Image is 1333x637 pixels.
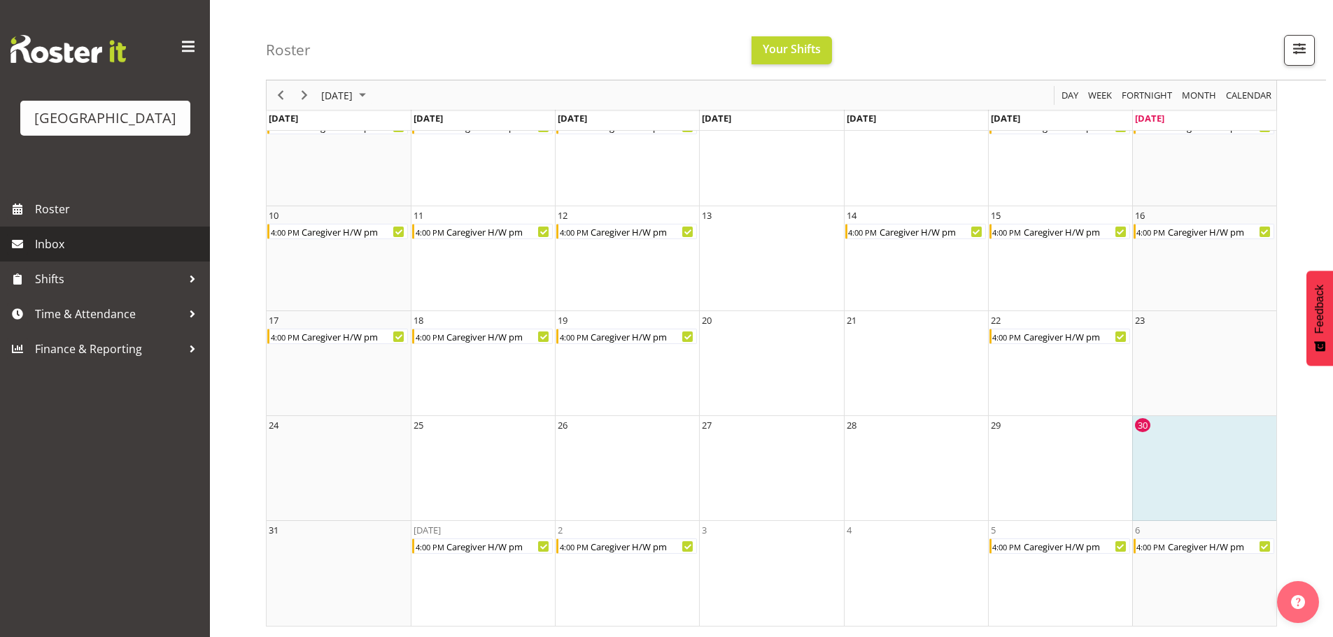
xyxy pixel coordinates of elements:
[558,112,587,124] span: [DATE]
[1022,539,1129,553] div: Caregiver H/W pm
[1087,87,1113,104] span: Week
[992,329,1022,343] div: 4:00 PM
[1291,595,1305,609] img: help-xxl-2.png
[589,224,696,238] div: Caregiver H/W pm
[1120,87,1175,104] button: Fortnight
[320,87,354,104] span: [DATE]
[1022,329,1129,343] div: Caregiver H/W pm
[992,539,1022,553] div: 4:00 PM
[844,101,988,206] td: Thursday, August 7, 2025
[558,208,567,222] div: 12
[411,521,555,626] td: Monday, September 1, 2025
[295,87,314,104] button: Next
[1135,418,1150,432] div: 30
[1132,521,1276,626] td: Saturday, September 6, 2025
[269,224,300,238] div: 4:00 PM
[558,224,589,238] div: 4:00 PM
[319,87,372,104] button: August 2025
[702,208,712,222] div: 13
[988,206,1132,311] td: Friday, August 15, 2025
[267,329,408,344] div: Caregiver H/W pm Begin From Sunday, August 17, 2025 at 4:00:00 PM GMT+12:00 Ends At Sunday, Augus...
[266,42,311,58] h4: Roster
[1224,87,1274,104] button: Month
[1132,101,1276,206] td: Saturday, August 9, 2025
[555,521,699,626] td: Tuesday, September 2, 2025
[989,538,1130,554] div: Caregiver H/W pm Begin From Friday, September 5, 2025 at 4:00:00 PM GMT+12:00 Ends At Friday, Sep...
[878,224,985,238] div: Caregiver H/W pm
[1180,87,1218,104] span: Month
[991,418,1001,432] div: 29
[989,329,1130,344] div: Caregiver H/W pm Begin From Friday, August 22, 2025 at 4:00:00 PM GMT+12:00 Ends At Friday, Augus...
[35,269,182,289] span: Shifts
[411,206,555,311] td: Monday, August 11, 2025
[556,329,697,344] div: Caregiver H/W pm Begin From Tuesday, August 19, 2025 at 4:00:00 PM GMT+12:00 Ends At Tuesday, Aug...
[702,313,712,327] div: 20
[269,329,300,343] div: 4:00 PM
[267,101,411,206] td: Sunday, August 3, 2025
[292,80,316,110] div: Next
[1135,523,1140,537] div: 6
[845,224,986,239] div: Caregiver H/W pm Begin From Thursday, August 14, 2025 at 4:00:00 PM GMT+12:00 Ends At Thursday, A...
[847,418,856,432] div: 28
[991,208,1001,222] div: 15
[558,523,563,537] div: 2
[267,521,411,626] td: Sunday, August 31, 2025
[1313,285,1326,334] span: Feedback
[844,416,988,521] td: Thursday, August 28, 2025
[555,311,699,416] td: Tuesday, August 19, 2025
[300,329,407,343] div: Caregiver H/W pm
[847,523,852,537] div: 4
[1225,87,1273,104] span: calendar
[699,101,843,206] td: Wednesday, August 6, 2025
[1306,271,1333,366] button: Feedback - Show survey
[558,418,567,432] div: 26
[1136,539,1166,553] div: 4:00 PM
[1120,87,1173,104] span: Fortnight
[414,224,445,238] div: 4:00 PM
[556,538,697,554] div: Caregiver H/W pm Begin From Tuesday, September 2, 2025 at 4:00:00 PM GMT+12:00 Ends At Tuesday, S...
[414,112,443,124] span: [DATE]
[847,112,876,124] span: [DATE]
[752,36,832,64] button: Your Shifts
[267,224,408,239] div: Caregiver H/W pm Begin From Sunday, August 10, 2025 at 4:00:00 PM GMT+12:00 Ends At Sunday, Augus...
[847,224,878,238] div: 4:00 PM
[414,418,423,432] div: 25
[1284,35,1315,66] button: Filter Shifts
[847,208,856,222] div: 14
[1136,224,1166,238] div: 4:00 PM
[991,313,1001,327] div: 22
[844,311,988,416] td: Thursday, August 21, 2025
[1132,206,1276,311] td: Saturday, August 16, 2025
[555,206,699,311] td: Tuesday, August 12, 2025
[412,224,553,239] div: Caregiver H/W pm Begin From Monday, August 11, 2025 at 4:00:00 PM GMT+12:00 Ends At Monday, Augus...
[847,313,856,327] div: 21
[35,199,203,220] span: Roster
[35,234,203,255] span: Inbox
[1132,311,1276,416] td: Saturday, August 23, 2025
[445,539,552,553] div: Caregiver H/W pm
[589,539,696,553] div: Caregiver H/W pm
[414,523,441,537] div: [DATE]
[1135,112,1164,124] span: [DATE]
[412,329,553,344] div: Caregiver H/W pm Begin From Monday, August 18, 2025 at 4:00:00 PM GMT+12:00 Ends At Monday, Augus...
[1135,208,1145,222] div: 16
[558,329,589,343] div: 4:00 PM
[844,206,988,311] td: Thursday, August 14, 2025
[1134,224,1274,239] div: Caregiver H/W pm Begin From Saturday, August 16, 2025 at 4:00:00 PM GMT+12:00 Ends At Saturday, A...
[411,101,555,206] td: Monday, August 4, 2025
[992,224,1022,238] div: 4:00 PM
[269,80,292,110] div: Previous
[267,206,411,311] td: Sunday, August 10, 2025
[763,41,821,57] span: Your Shifts
[699,416,843,521] td: Wednesday, August 27, 2025
[702,523,707,537] div: 3
[1166,539,1274,553] div: Caregiver H/W pm
[1180,87,1219,104] button: Timeline Month
[269,112,298,124] span: [DATE]
[414,313,423,327] div: 18
[844,521,988,626] td: Thursday, September 4, 2025
[414,539,445,553] div: 4:00 PM
[10,35,126,63] img: Rosterit website logo
[445,329,552,343] div: Caregiver H/W pm
[271,87,290,104] button: Previous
